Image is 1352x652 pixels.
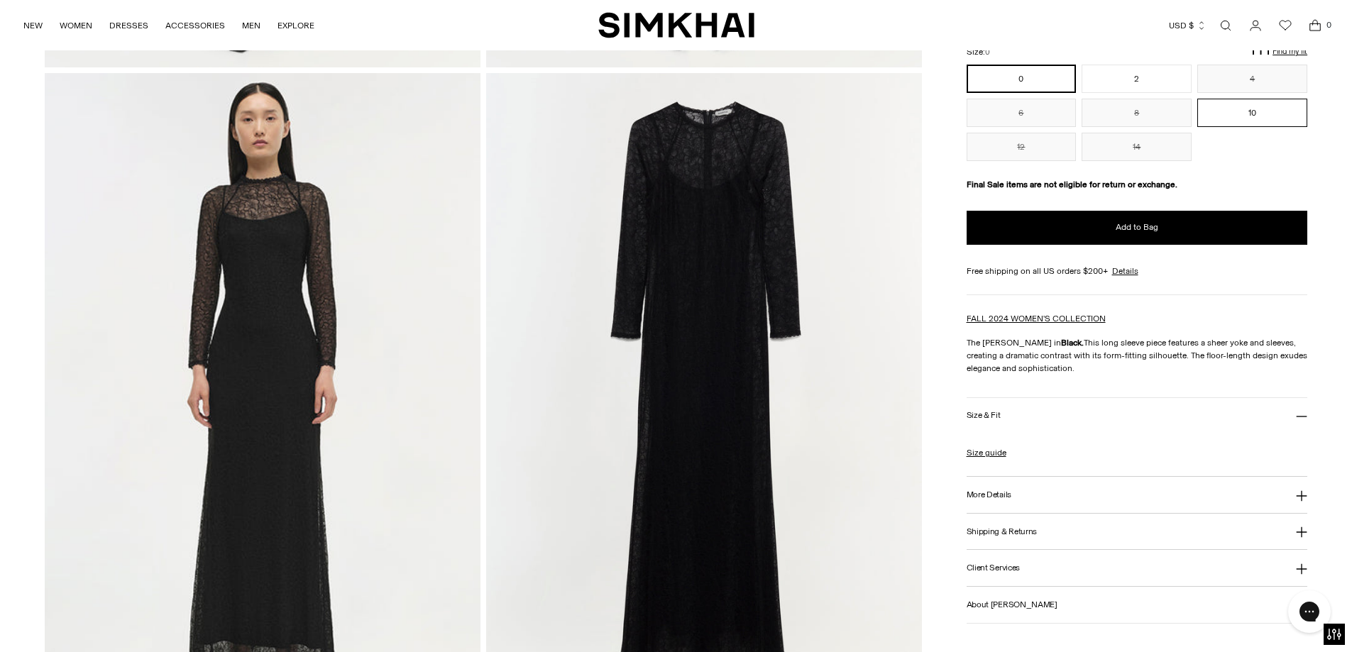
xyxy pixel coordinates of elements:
[165,10,225,41] a: ACCESSORIES
[967,563,1021,573] h3: Client Services
[109,10,148,41] a: DRESSES
[967,265,1308,277] div: Free shipping on all US orders $200+
[967,179,1177,189] strong: Final Sale items are not eligible for return or exchange.
[967,314,1106,324] a: FALL 2024 WOMEN'S COLLECTION
[23,10,43,41] a: NEW
[1271,11,1299,40] a: Wishlist
[967,45,990,59] label: Size:
[967,600,1057,609] h3: About [PERSON_NAME]
[1116,221,1158,233] span: Add to Bag
[985,48,990,57] span: 0
[1082,65,1192,93] button: 2
[1211,11,1240,40] a: Open search modal
[967,446,1006,459] a: Size guide
[1169,10,1207,41] button: USD $
[967,477,1308,513] button: More Details
[1082,99,1192,127] button: 8
[967,527,1038,536] h3: Shipping & Returns
[967,133,1077,161] button: 12
[1322,18,1335,31] span: 0
[1061,338,1084,348] strong: Black.
[967,211,1308,245] button: Add to Bag
[967,99,1077,127] button: 6
[967,587,1308,623] button: About [PERSON_NAME]
[1301,11,1329,40] a: Open cart modal
[1112,265,1138,277] a: Details
[1082,133,1192,161] button: 14
[1241,11,1270,40] a: Go to the account page
[967,398,1308,434] button: Size & Fit
[1197,99,1307,127] button: 10
[1281,585,1338,638] iframe: Gorgias live chat messenger
[967,411,1001,420] h3: Size & Fit
[277,10,314,41] a: EXPLORE
[242,10,260,41] a: MEN
[1197,65,1307,93] button: 4
[967,65,1077,93] button: 0
[967,336,1308,375] p: The [PERSON_NAME] in This long sleeve piece features a sheer yoke and sleeves, creating a dramati...
[967,514,1308,550] button: Shipping & Returns
[11,598,143,641] iframe: Sign Up via Text for Offers
[967,490,1011,499] h3: More Details
[967,550,1308,586] button: Client Services
[598,11,754,39] a: SIMKHAI
[60,10,92,41] a: WOMEN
